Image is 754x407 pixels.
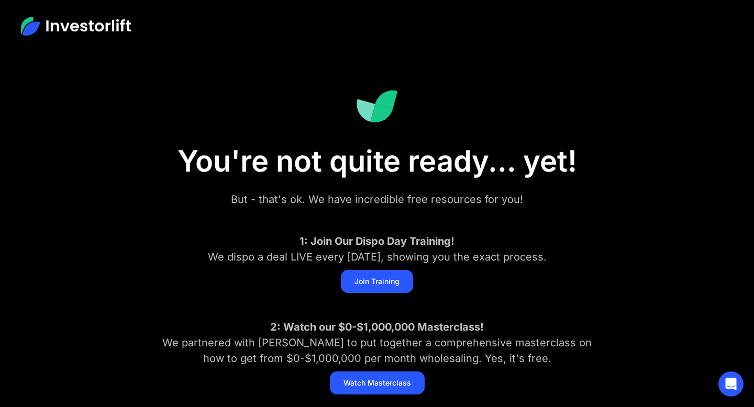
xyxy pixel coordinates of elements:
[270,321,484,333] strong: 2: Watch our $0-$1,000,000 Masterclass!
[152,319,602,366] div: We partnered with [PERSON_NAME] to put together a comprehensive masterclass on how to get from $0...
[300,235,454,247] strong: 1: Join Our Dispo Day Training!
[341,270,413,293] a: Join Training
[718,371,744,397] div: Open Intercom Messenger
[115,144,639,179] h1: You're not quite ready... yet!
[356,90,398,123] img: Investorlift Dashboard
[152,233,602,265] div: We dispo a deal LIVE every [DATE], showing you the exact process.
[330,371,425,394] a: Watch Masterclass
[152,191,602,207] div: But - that's ok. We have incredible free resources for you!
